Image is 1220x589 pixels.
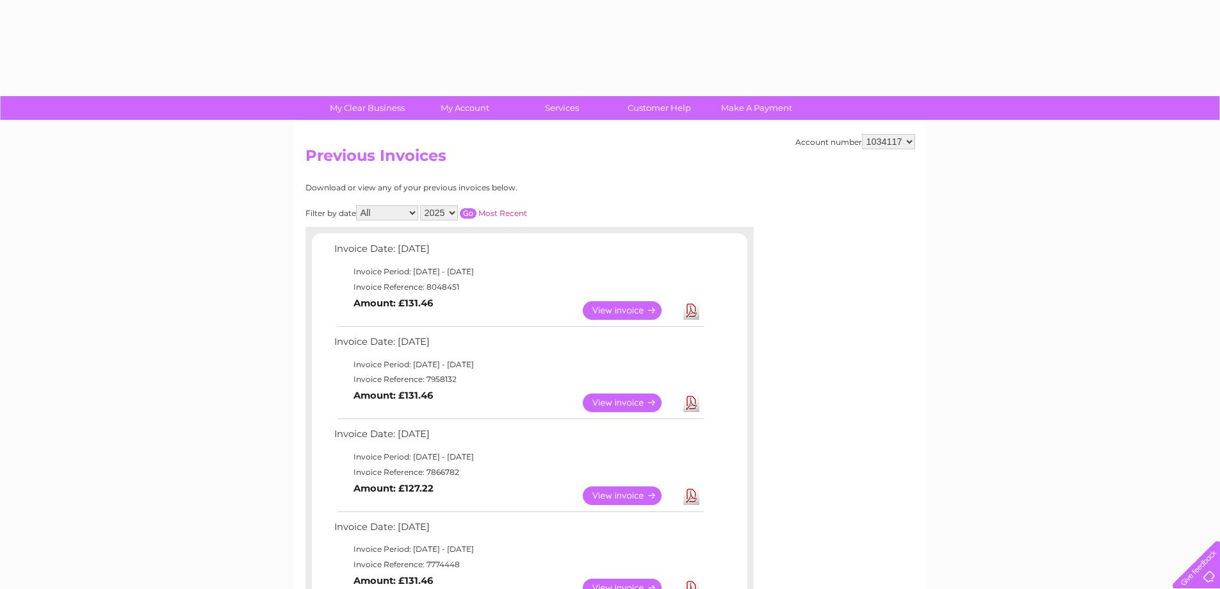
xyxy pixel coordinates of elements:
a: Download [683,486,699,505]
td: Invoice Reference: 7866782 [331,465,706,480]
a: Services [509,96,615,120]
a: Download [683,301,699,320]
a: My Account [412,96,517,120]
td: Invoice Reference: 8048451 [331,279,706,295]
td: Invoice Period: [DATE] - [DATE] [331,264,706,279]
a: My Clear Business [314,96,420,120]
a: View [583,486,677,505]
td: Invoice Period: [DATE] - [DATE] [331,357,706,372]
div: Download or view any of your previous invoices below. [305,183,642,192]
div: Filter by date [305,205,642,220]
td: Invoice Date: [DATE] [331,518,706,542]
a: View [583,394,677,412]
a: Download [683,394,699,412]
b: Amount: £131.46 [354,575,433,586]
b: Amount: £131.46 [354,297,433,309]
div: Account number [795,134,915,149]
b: Amount: £127.22 [354,483,434,494]
h2: Previous Invoices [305,147,915,171]
a: Make A Payment [704,96,809,120]
td: Invoice Period: [DATE] - [DATE] [331,449,706,465]
a: Most Recent [478,208,527,218]
td: Invoice Period: [DATE] - [DATE] [331,542,706,557]
td: Invoice Date: [DATE] [331,333,706,357]
b: Amount: £131.46 [354,390,433,401]
a: Customer Help [606,96,712,120]
td: Invoice Date: [DATE] [331,426,706,449]
a: View [583,301,677,320]
td: Invoice Reference: 7958132 [331,372,706,387]
td: Invoice Date: [DATE] [331,240,706,264]
td: Invoice Reference: 7774448 [331,557,706,572]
